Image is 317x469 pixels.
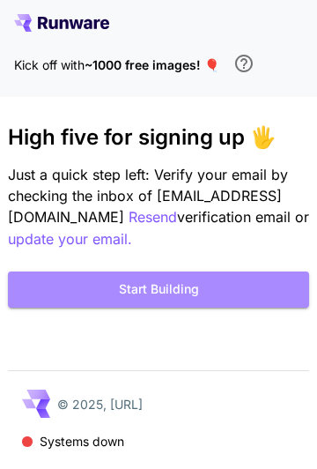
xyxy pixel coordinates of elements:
[14,57,85,72] span: Kick off with
[8,228,132,250] button: update your email.
[40,432,124,450] p: Systems down
[85,57,219,72] span: ~1000 free images! 🎈
[177,208,309,226] span: verification email or
[226,46,262,81] button: In order to qualify for free credit, you need to sign up with a business email address and click ...
[8,166,288,226] span: Just a quick step left: Verify your email by checking the inbox of [EMAIL_ADDRESS][DOMAIN_NAME]
[57,395,143,413] p: © 2025, [URL]
[8,125,309,150] h3: High five for signing up 🖐️
[129,206,177,228] button: Resend
[8,272,309,308] button: Start Building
